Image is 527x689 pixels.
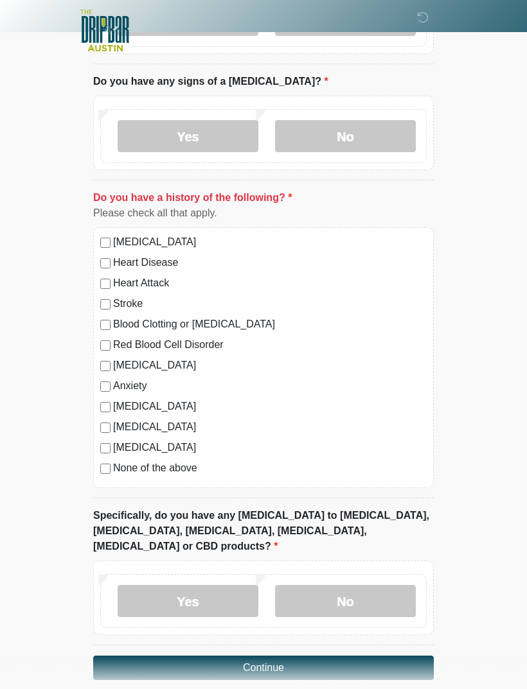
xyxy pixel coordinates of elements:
input: [MEDICAL_DATA] [100,361,111,371]
label: Do you have a history of the following? [93,190,292,205]
label: Yes [118,120,258,152]
label: Blood Clotting or [MEDICAL_DATA] [113,317,427,332]
label: Specifically, do you have any [MEDICAL_DATA] to [MEDICAL_DATA], [MEDICAL_DATA], [MEDICAL_DATA], [... [93,508,434,554]
input: [MEDICAL_DATA] [100,402,111,412]
label: [MEDICAL_DATA] [113,234,427,250]
label: Stroke [113,296,427,311]
input: Heart Attack [100,279,111,289]
label: No [275,120,416,152]
label: Yes [118,585,258,617]
label: [MEDICAL_DATA] [113,419,427,435]
label: [MEDICAL_DATA] [113,440,427,455]
label: Heart Disease [113,255,427,270]
div: Please check all that apply. [93,205,434,221]
label: None of the above [113,460,427,476]
input: Blood Clotting or [MEDICAL_DATA] [100,320,111,330]
input: None of the above [100,464,111,474]
label: Red Blood Cell Disorder [113,337,427,353]
img: The DRIPBaR - Austin The Domain Logo [80,10,129,51]
input: [MEDICAL_DATA] [100,238,111,248]
label: No [275,585,416,617]
label: Heart Attack [113,275,427,291]
input: [MEDICAL_DATA] [100,423,111,433]
input: Stroke [100,299,111,310]
label: Do you have any signs of a [MEDICAL_DATA]? [93,74,328,89]
button: Continue [93,656,434,680]
label: [MEDICAL_DATA] [113,358,427,373]
label: Anxiety [113,378,427,394]
input: Heart Disease [100,258,111,268]
input: Anxiety [100,381,111,392]
input: [MEDICAL_DATA] [100,443,111,453]
label: [MEDICAL_DATA] [113,399,427,414]
input: Red Blood Cell Disorder [100,340,111,351]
